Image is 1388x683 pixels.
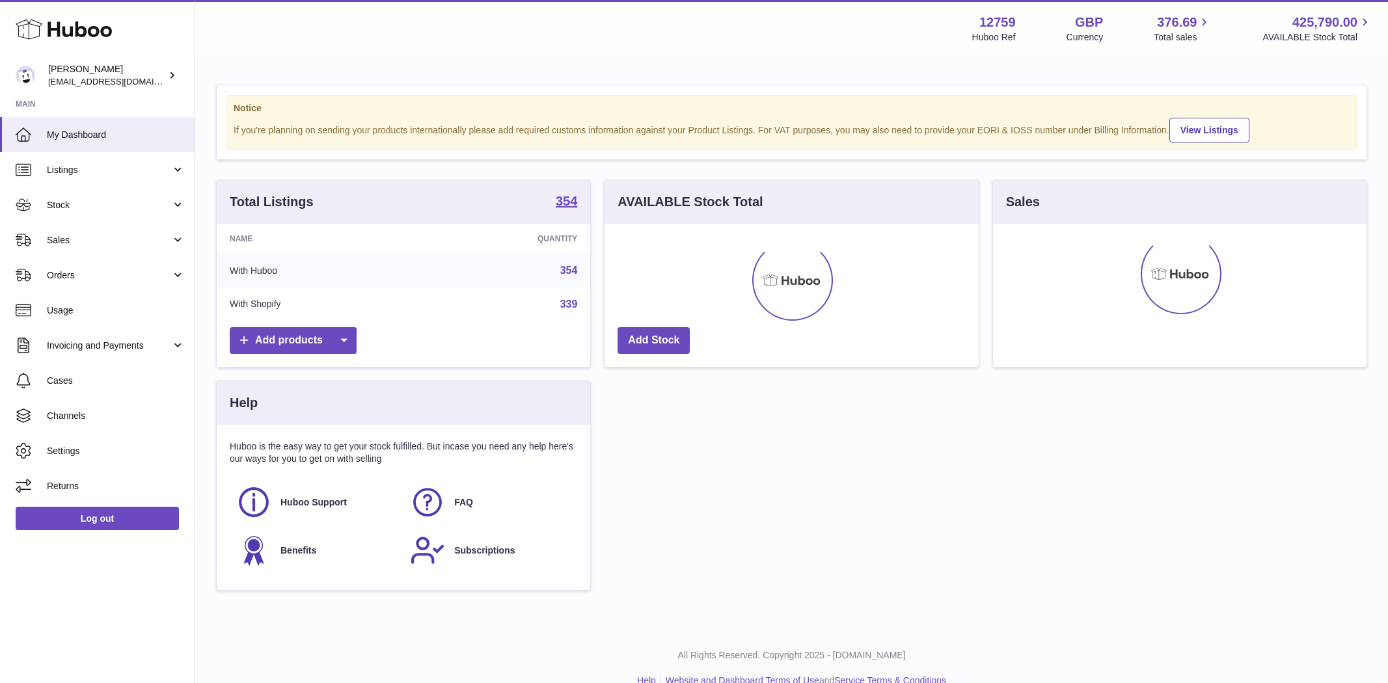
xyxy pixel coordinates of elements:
span: Cases [47,375,185,387]
h3: AVAILABLE Stock Total [618,193,763,211]
strong: Notice [234,102,1350,114]
strong: 12759 [979,14,1016,31]
span: FAQ [454,496,473,509]
span: 425,790.00 [1292,14,1357,31]
a: 376.69 Total sales [1154,14,1212,44]
a: 425,790.00 AVAILABLE Stock Total [1262,14,1372,44]
span: Orders [47,269,171,282]
span: Invoicing and Payments [47,340,171,352]
p: All Rights Reserved. Copyright 2025 - [DOMAIN_NAME] [206,649,1378,662]
a: 339 [560,299,578,310]
span: Total sales [1154,31,1212,44]
a: FAQ [410,485,571,520]
div: [PERSON_NAME] [48,63,165,88]
strong: 354 [556,194,577,208]
span: AVAILABLE Stock Total [1262,31,1372,44]
a: Add Stock [618,327,690,354]
a: Log out [16,507,179,530]
div: Currency [1067,31,1104,44]
span: Channels [47,410,185,422]
span: 376.69 [1157,14,1197,31]
span: Listings [47,164,171,176]
td: With Huboo [217,254,418,288]
a: Add products [230,327,357,354]
h3: Sales [1006,193,1040,211]
span: Returns [47,480,185,492]
th: Name [217,224,418,254]
img: internalAdmin-12759@internal.huboo.com [16,66,35,85]
a: Benefits [236,533,397,568]
span: Benefits [280,544,316,557]
span: [EMAIL_ADDRESS][DOMAIN_NAME] [48,76,191,87]
a: 354 [556,194,577,210]
th: Quantity [418,224,591,254]
h3: Help [230,394,258,412]
span: Huboo Support [280,496,347,509]
a: Subscriptions [410,533,571,568]
strong: GBP [1075,14,1103,31]
span: Settings [47,445,185,457]
a: Huboo Support [236,485,397,520]
span: Sales [47,234,171,247]
div: If you're planning on sending your products internationally please add required customs informati... [234,116,1350,142]
td: With Shopify [217,288,418,321]
div: Huboo Ref [972,31,1016,44]
h3: Total Listings [230,193,314,211]
p: Huboo is the easy way to get your stock fulfilled. But incase you need any help here's our ways f... [230,440,577,465]
a: 354 [560,265,578,276]
span: Subscriptions [454,544,515,557]
a: View Listings [1169,118,1249,142]
span: My Dashboard [47,129,185,141]
span: Usage [47,304,185,317]
span: Stock [47,199,171,211]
